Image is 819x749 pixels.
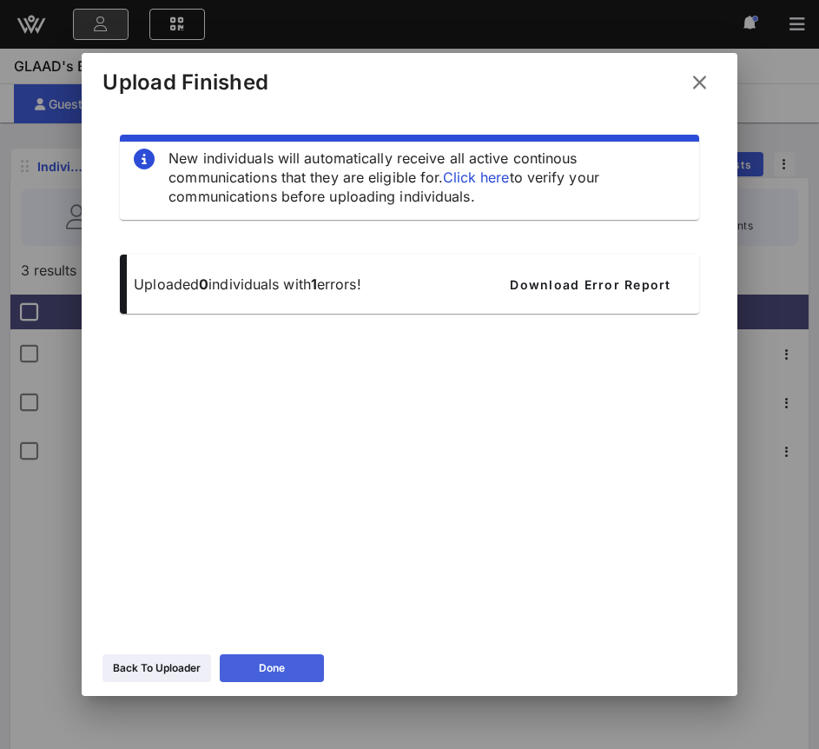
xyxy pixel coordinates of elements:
[113,660,201,677] div: Back To Uploader
[134,275,474,294] p: Uploaded individuals with errors!
[311,275,317,293] span: 1
[168,149,684,206] div: New individuals will automatically receive all active continous communications that they are elig...
[102,654,211,682] button: Back To Uploader
[220,654,324,682] button: Done
[443,169,510,186] a: Click here
[102,70,268,96] div: Upload Finished
[509,277,670,292] span: Download Error Report
[259,660,285,677] div: Done
[199,275,208,293] span: 0
[495,268,684,300] button: Download Error Report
